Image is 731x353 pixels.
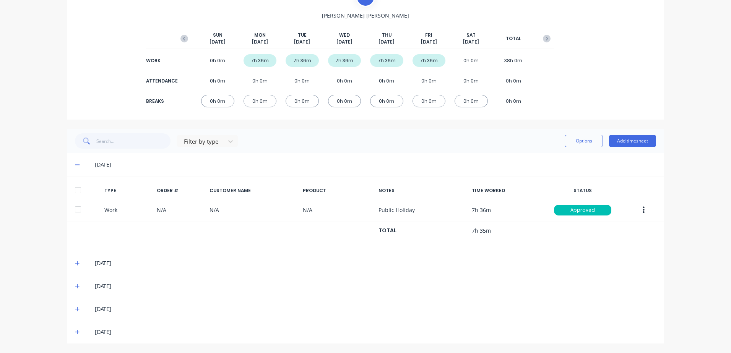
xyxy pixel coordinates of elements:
div: 0h 0m [286,74,319,87]
div: PRODUCT [303,187,372,194]
div: ATTENDANCE [146,78,177,84]
div: 0h 0m [497,95,530,107]
div: 0h 0m [370,95,403,107]
div: 0h 0m [244,95,277,107]
div: TIME WORKED [472,187,541,194]
div: 0h 0m [244,74,277,87]
span: [DATE] [463,39,479,45]
div: [DATE] [95,259,656,267]
div: 0h 0m [455,54,488,67]
span: [DATE] [252,39,268,45]
div: TYPE [104,187,151,194]
div: 0h 0m [286,95,319,107]
div: 0h 0m [455,95,488,107]
span: FRI [425,32,432,39]
div: 7h 36m [328,54,361,67]
div: 7h 36m [370,54,403,67]
span: THU [382,32,391,39]
div: 0h 0m [328,95,361,107]
div: 0h 0m [455,74,488,87]
span: [PERSON_NAME] [PERSON_NAME] [322,11,409,19]
span: SAT [466,32,476,39]
div: [DATE] [95,328,656,336]
div: 0h 0m [328,74,361,87]
div: 7h 36m [413,54,446,67]
span: [DATE] [378,39,395,45]
div: 38h 0m [497,54,530,67]
div: 0h 0m [201,74,234,87]
div: [DATE] [95,160,656,169]
div: 0h 0m [370,74,403,87]
span: [DATE] [294,39,310,45]
div: 0h 0m [201,54,234,67]
div: ORDER # [157,187,203,194]
div: 0h 0m [201,95,234,107]
span: [DATE] [336,39,353,45]
div: STATUS [548,187,617,194]
button: Add timesheet [609,135,656,147]
div: BREAKS [146,98,177,105]
span: TUE [298,32,307,39]
input: Search... [96,133,171,149]
span: SUN [213,32,223,39]
div: NOTES [378,187,466,194]
div: 7h 36m [244,54,277,67]
span: [DATE] [210,39,226,45]
div: CUSTOMER NAME [210,187,297,194]
span: WED [339,32,350,39]
div: 0h 0m [413,95,446,107]
div: [DATE] [95,282,656,290]
span: MON [254,32,266,39]
div: 0h 0m [413,74,446,87]
div: 0h 0m [497,74,530,87]
span: TOTAL [506,35,521,42]
div: WORK [146,57,177,64]
span: [DATE] [421,39,437,45]
div: 7h 36m [286,54,319,67]
div: [DATE] [95,305,656,313]
div: Approved [554,205,611,215]
button: Options [565,135,603,147]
